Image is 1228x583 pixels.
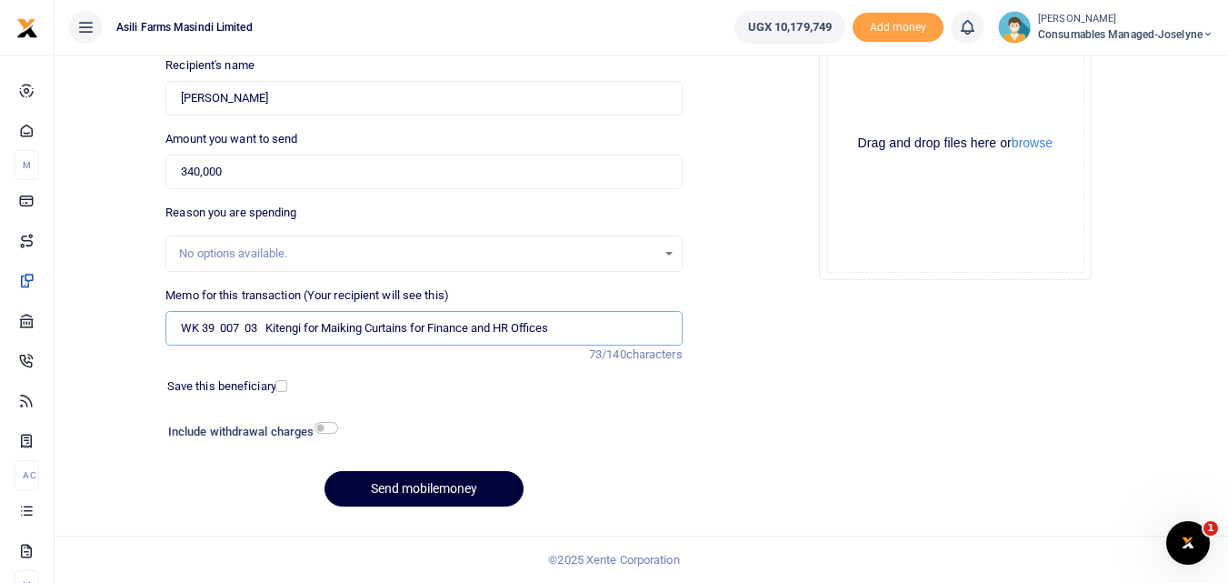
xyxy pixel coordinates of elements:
div: Drag and drop files here or [827,135,1083,152]
iframe: Intercom live chat [1166,521,1210,565]
img: logo-small [16,17,38,39]
li: M [15,150,39,180]
a: profile-user [PERSON_NAME] Consumables managed-Joselyne [998,11,1213,44]
label: Save this beneficiary [167,377,276,396]
span: Asili Farms Masindi Limited [109,19,260,35]
a: UGX 10,179,749 [734,11,845,44]
label: Recipient's name [165,56,255,75]
label: Amount you want to send [165,130,297,148]
div: No options available. [179,245,655,263]
span: 1 [1203,521,1218,536]
a: Add money [853,19,943,33]
a: logo-small logo-large logo-large [16,20,38,34]
div: File Uploader [819,7,1092,280]
li: Toup your wallet [853,13,943,43]
span: characters [626,347,683,361]
input: UGX [165,155,682,189]
span: 73/140 [589,347,626,361]
button: Send mobilemoney [324,471,524,507]
span: UGX 10,179,749 [748,18,832,36]
label: Reason you are spending [165,204,296,222]
label: Memo for this transaction (Your recipient will see this) [165,286,449,305]
h6: Include withdrawal charges [168,425,330,439]
button: browse [1012,136,1053,149]
input: Enter extra information [165,311,682,346]
input: Loading name... [165,81,682,116]
li: Ac [15,460,39,490]
span: Add money [853,13,943,43]
img: profile-user [998,11,1031,44]
li: Wallet ballance [727,11,853,44]
small: [PERSON_NAME] [1038,12,1213,27]
span: Consumables managed-Joselyne [1038,26,1213,43]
